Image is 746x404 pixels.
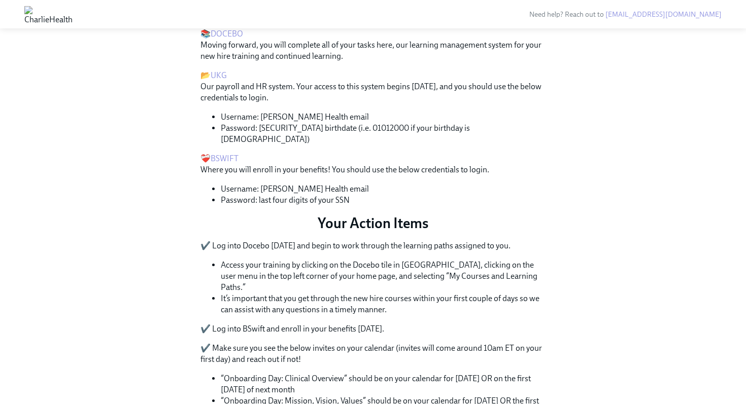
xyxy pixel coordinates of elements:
li: It’s important that you get through the new hire courses within your first couple of days so we c... [221,293,546,315]
a: UKG [211,70,227,80]
p: 📚 Moving forward, you will complete all of your tasks here, our learning management system for yo... [200,28,546,62]
li: Password: last four digits of your SSN [221,195,546,206]
li: Username: [PERSON_NAME] Health email [221,183,546,195]
li: Password: [SECURITY_DATA] birthdate (i.e. 01012000 if your birthday is [DEMOGRAPHIC_DATA]) [221,123,546,145]
span: Need help? Reach out to [529,10,722,19]
p: Your Action Items [200,214,546,232]
p: 📂 Our payroll and HR system. Your access to this system begins [DATE], and you should use the bel... [200,70,546,103]
p: ✔️ Log into BSwift and enroll in your benefits [DATE]. [200,323,546,335]
li: Access your training by clicking on the Docebo tile in [GEOGRAPHIC_DATA], clicking on the user me... [221,260,546,293]
li: “Onboarding Day: Clinical Overview” should be on your calendar for [DATE] OR on the first [DATE] ... [221,373,546,395]
li: Username: [PERSON_NAME] Health email [221,112,546,123]
p: ❤️‍🩹 Where you will enroll in your benefits! You should use the below credentials to login. [200,153,546,175]
p: ✔️ Log into Docebo [DATE] and begin to work through the learning paths assigned to you. [200,240,546,251]
a: [EMAIL_ADDRESS][DOMAIN_NAME] [605,10,722,19]
p: ✔️ Make sure you see the below invites on your calendar (invites will come around 10am ET on your... [200,343,546,365]
a: BSWIFT [211,154,239,163]
img: CharlieHealth [24,6,73,22]
a: DOCEBO [211,29,243,39]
